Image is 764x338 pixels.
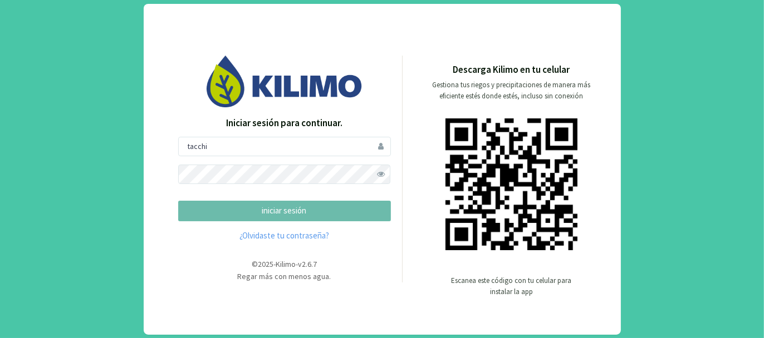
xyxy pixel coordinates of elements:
[207,56,363,107] img: Image
[252,259,258,269] span: ©
[450,275,573,297] p: Escanea este código con tu celular para instalar la app
[445,118,577,250] img: qr code
[426,79,598,102] p: Gestiona tus riegos y precipitaciones de manera más eficiente estés donde estés, incluso sin cone...
[453,63,570,77] p: Descarga Kilimo en tu celular
[178,116,391,131] p: Iniciar sesión para continuar.
[273,259,276,269] span: -
[276,259,296,269] span: Kilimo
[178,137,391,156] input: Usuario
[178,230,391,242] a: ¿Olvidaste tu contraseña?
[296,259,298,269] span: -
[258,259,273,269] span: 2025
[298,259,317,269] span: v2.6.7
[238,271,331,281] span: Regar más con menos agua.
[178,201,391,221] button: iniciar sesión
[188,205,381,217] p: iniciar sesión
